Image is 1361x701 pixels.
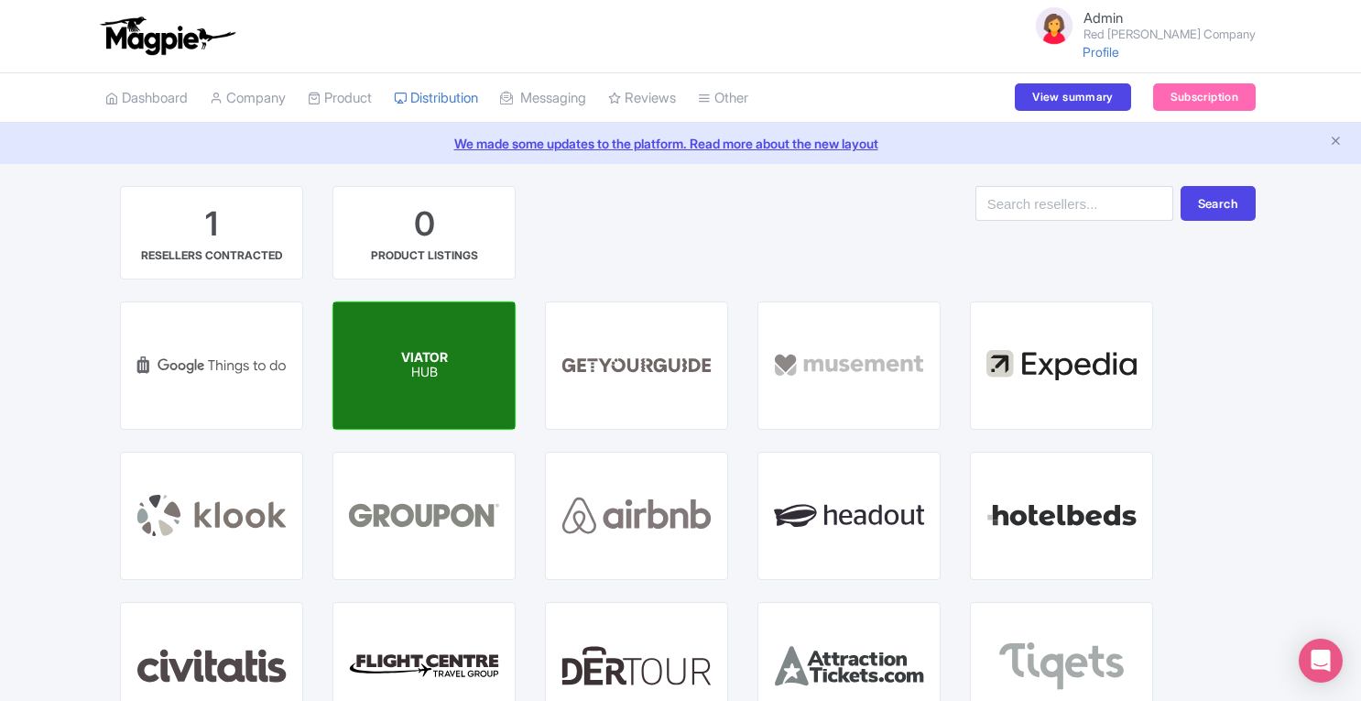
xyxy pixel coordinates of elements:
[401,366,448,381] p: HUB
[500,73,586,124] a: Messaging
[1032,4,1076,48] img: avatar_key_member-9c1dde93af8b07d7383eb8b5fb890c87.png
[332,301,516,430] a: VIATOR HUB
[975,186,1173,221] input: Search resellers...
[1021,4,1256,48] a: Admin Red [PERSON_NAME] Company
[1329,132,1343,153] button: Close announcement
[1153,83,1256,111] a: Subscription
[308,73,372,124] a: Product
[1083,28,1256,40] small: Red [PERSON_NAME] Company
[608,73,676,124] a: Reviews
[332,186,516,279] a: 0 PRODUCT LISTINGS
[96,16,238,56] img: logo-ab69f6fb50320c5b225c76a69d11143b.png
[120,186,303,279] a: 1 RESELLERS CONTRACTED
[414,202,435,247] div: 0
[698,73,748,124] a: Other
[1299,639,1343,683] div: Open Intercom Messenger
[1083,9,1123,27] span: Admin
[11,134,1350,153] a: We made some updates to the platform. Read more about the new layout
[1015,83,1130,111] a: View summary
[205,202,218,247] div: 1
[1083,44,1119,60] a: Profile
[371,247,478,264] div: PRODUCT LISTINGS
[401,349,448,365] span: VIATOR
[141,247,282,264] div: RESELLERS CONTRACTED
[210,73,286,124] a: Company
[105,73,188,124] a: Dashboard
[394,73,478,124] a: Distribution
[1181,186,1256,221] button: Search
